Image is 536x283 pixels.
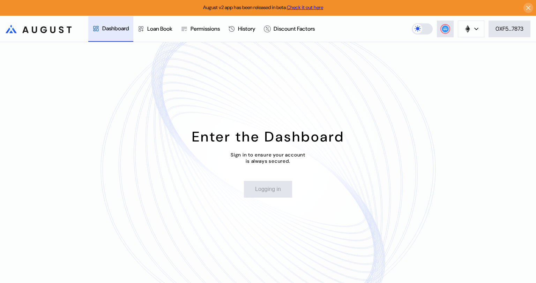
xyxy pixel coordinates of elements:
div: Enter the Dashboard [192,128,344,146]
a: Permissions [177,16,224,42]
button: Logging in [244,181,292,198]
div: Dashboard [102,25,129,32]
a: Loan Book [133,16,177,42]
button: chain logo [458,21,484,37]
img: chain logo [464,25,471,33]
span: August v2 app has been released in beta. [203,4,323,10]
div: Permissions [191,25,220,32]
div: Loan Book [147,25,172,32]
div: History [238,25,255,32]
div: Sign in to ensure your account is always secured. [231,152,305,164]
button: 0XF5...7873 [489,21,530,37]
a: Discount Factors [260,16,319,42]
a: History [224,16,260,42]
a: Dashboard [88,16,133,42]
div: 0XF5...7873 [496,25,523,32]
div: Discount Factors [274,25,315,32]
a: Check it out here [287,4,323,10]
